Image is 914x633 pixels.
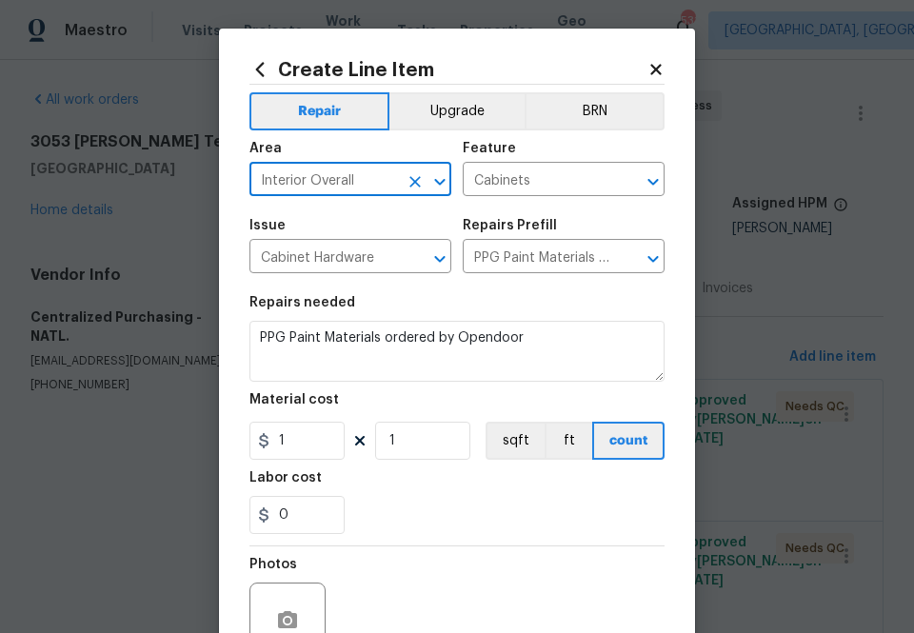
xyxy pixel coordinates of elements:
[592,422,665,460] button: count
[249,393,339,406] h5: Material cost
[640,246,666,272] button: Open
[640,168,666,195] button: Open
[249,321,665,382] textarea: PPG Paint Materials ordered by Opendoor
[249,558,297,571] h5: Photos
[249,92,389,130] button: Repair
[545,422,592,460] button: ft
[249,142,282,155] h5: Area
[249,471,322,485] h5: Labor cost
[525,92,665,130] button: BRN
[463,142,516,155] h5: Feature
[249,296,355,309] h5: Repairs needed
[486,422,545,460] button: sqft
[427,168,453,195] button: Open
[463,219,557,232] h5: Repairs Prefill
[427,246,453,272] button: Open
[249,219,286,232] h5: Issue
[249,59,647,80] h2: Create Line Item
[389,92,526,130] button: Upgrade
[402,168,428,195] button: Clear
